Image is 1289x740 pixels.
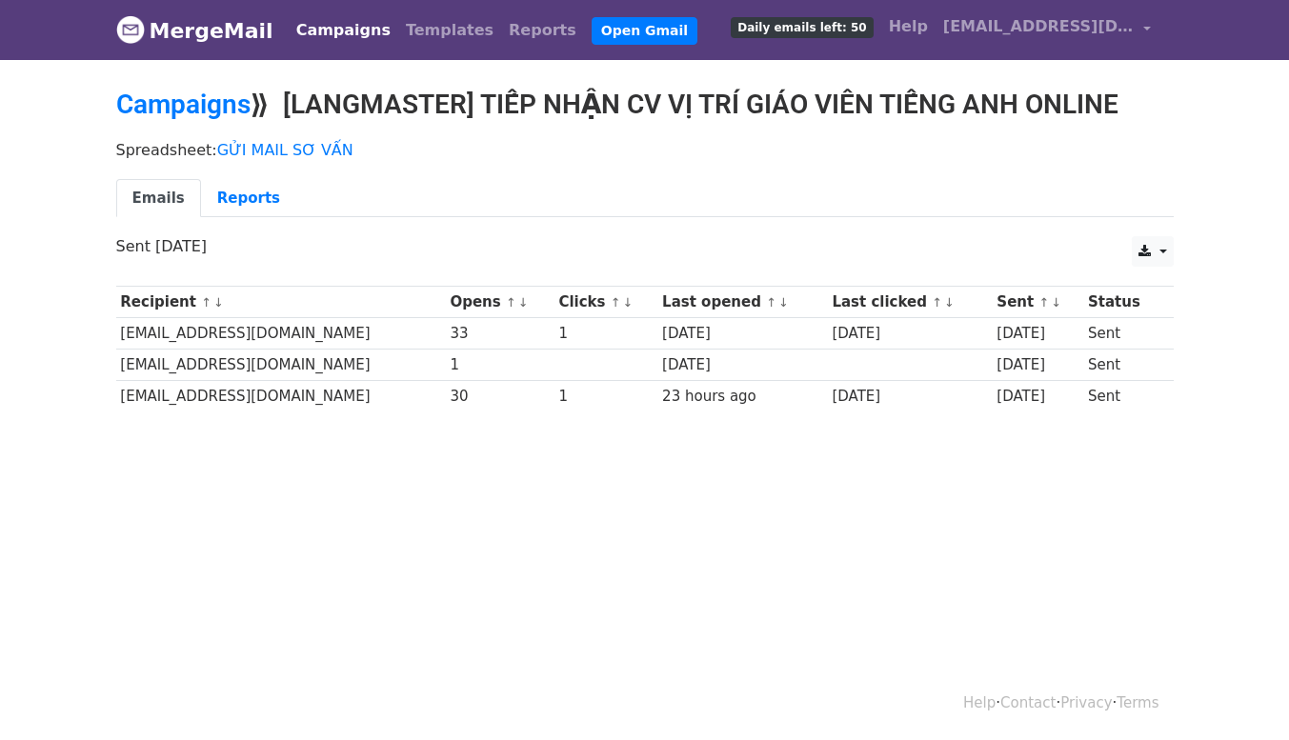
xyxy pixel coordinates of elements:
[1117,694,1158,711] a: Terms
[657,287,827,318] th: Last opened
[1083,287,1161,318] th: Status
[116,381,446,412] td: [EMAIL_ADDRESS][DOMAIN_NAME]
[1051,295,1061,310] a: ↓
[592,17,697,45] a: Open Gmail
[116,140,1174,160] p: Spreadsheet:
[993,287,1084,318] th: Sent
[623,295,634,310] a: ↓
[1083,318,1161,350] td: Sent
[943,15,1134,38] span: [EMAIL_ADDRESS][DOMAIN_NAME]
[558,323,653,345] div: 1
[558,386,653,408] div: 1
[997,386,1078,408] div: [DATE]
[116,15,145,44] img: MergeMail logo
[828,287,993,318] th: Last clicked
[116,350,446,381] td: [EMAIL_ADDRESS][DOMAIN_NAME]
[932,295,942,310] a: ↑
[201,295,211,310] a: ↑
[997,354,1078,376] div: [DATE]
[1038,295,1049,310] a: ↑
[213,295,224,310] a: ↓
[1060,694,1112,711] a: Privacy
[963,694,996,711] a: Help
[501,11,584,50] a: Reports
[662,323,823,345] div: [DATE]
[116,318,446,350] td: [EMAIL_ADDRESS][DOMAIN_NAME]
[446,287,554,318] th: Opens
[611,295,621,310] a: ↑
[881,8,936,46] a: Help
[1083,381,1161,412] td: Sent
[398,11,501,50] a: Templates
[1083,350,1161,381] td: Sent
[116,179,201,218] a: Emails
[662,386,823,408] div: 23 hours ago
[731,17,873,38] span: Daily emails left: 50
[518,295,529,310] a: ↓
[116,89,1174,121] h2: ⟫ [LANGMASTER] TIẾP NHẬN CV VỊ TRÍ GIÁO VIÊN TIẾNG ANH ONLINE
[450,386,549,408] div: 30
[936,8,1158,52] a: [EMAIL_ADDRESS][DOMAIN_NAME]
[217,141,353,159] a: GỬI MAIL SƠ VẤN
[662,354,823,376] div: [DATE]
[116,236,1174,256] p: Sent [DATE]
[506,295,516,310] a: ↑
[1000,694,1056,711] a: Contact
[116,89,251,120] a: Campaigns
[201,179,296,218] a: Reports
[554,287,658,318] th: Clicks
[944,295,955,310] a: ↓
[289,11,398,50] a: Campaigns
[116,10,273,50] a: MergeMail
[116,287,446,318] th: Recipient
[832,386,987,408] div: [DATE]
[778,295,789,310] a: ↓
[450,354,549,376] div: 1
[766,295,776,310] a: ↑
[997,323,1078,345] div: [DATE]
[723,8,880,46] a: Daily emails left: 50
[832,323,987,345] div: [DATE]
[450,323,549,345] div: 33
